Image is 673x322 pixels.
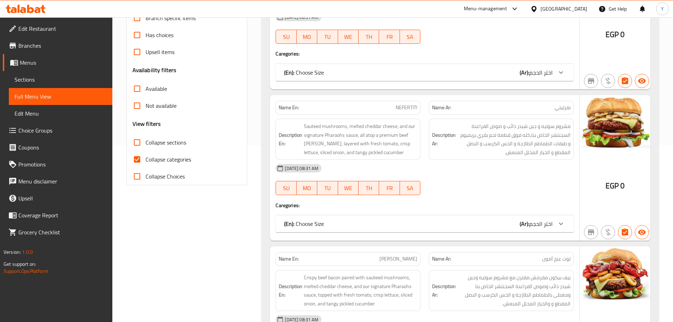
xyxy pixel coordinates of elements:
[284,68,324,77] p: Choose Size
[18,24,107,33] span: Edit Restaurant
[279,255,299,263] strong: Name En:
[276,64,574,81] div: (En): Choose Size(Ar):اختر الحجم
[18,228,107,236] span: Grocery Checklist
[18,160,107,169] span: Promotions
[146,48,175,56] span: Upsell items
[300,183,314,193] span: MO
[317,30,338,44] button: TU
[606,28,619,41] span: EGP
[361,32,376,42] span: TH
[132,66,177,74] h3: Availability filters
[22,247,33,257] span: 1.0.0
[529,218,553,229] span: اختر الحجم
[276,202,574,209] h4: Caregories:
[601,74,615,88] button: Purchased item
[580,95,650,148] img: Nefertiti638919987503454198.jpg
[282,165,321,172] span: [DATE] 08:31 AM
[400,181,420,195] button: SA
[146,155,191,164] span: Collapse categories
[284,219,324,228] p: Choose Size
[541,5,587,13] div: [GEOGRAPHIC_DATA]
[18,211,107,219] span: Coverage Report
[3,173,112,190] a: Menu disclaimer
[359,30,379,44] button: TH
[3,224,112,241] a: Grocery Checklist
[146,138,186,147] span: Collapse sections
[276,215,574,232] div: (En): Choose Size(Ar):اختر الحجم
[9,71,112,88] a: Sections
[14,92,107,101] span: Full Menu View
[320,183,335,193] span: TU
[3,156,112,173] a: Promotions
[341,32,356,42] span: WE
[403,183,418,193] span: SA
[382,183,397,193] span: FR
[14,75,107,84] span: Sections
[146,31,173,39] span: Has choices
[297,30,317,44] button: MO
[146,84,167,93] span: Available
[3,122,112,139] a: Choice Groups
[618,74,632,88] button: Has choices
[279,104,299,111] strong: Name En:
[338,181,359,195] button: WE
[320,32,335,42] span: TU
[300,32,314,42] span: MO
[379,255,417,263] span: [PERSON_NAME]
[297,181,317,195] button: MO
[580,246,650,299] img: Tutankhamun638919987649708564.jpg
[18,177,107,186] span: Menu disclaimer
[542,255,571,263] span: توت عنخ آمون
[4,247,21,257] span: Version:
[279,282,302,299] strong: Description En:
[3,37,112,54] a: Branches
[457,273,571,308] span: بيف بيكون مقرمش مقترن مع مشروم سوتيه وجبن شيدر ذائب وصوص الفراعنة السجنتشر الخاص بنا ومغطى بالطما...
[279,183,294,193] span: SU
[4,267,48,276] a: Support.OpsPlatform
[635,225,649,239] button: Available
[382,32,397,42] span: FR
[304,122,417,157] span: Sauteed mushrooms, melted cheddar cheese, and our signature Pharaohs sauce, all atop a premium be...
[304,273,417,308] span: Crispy beef bacon paired with sauteed mushrooms, melted cheddar cheese, and our signature Pharaoh...
[18,41,107,50] span: Branches
[3,139,112,156] a: Coupons
[432,255,451,263] strong: Name Ar:
[520,67,529,78] b: (Ar):
[14,109,107,118] span: Edit Menu
[379,30,400,44] button: FR
[279,131,302,148] strong: Description En:
[457,122,571,157] span: مشروم سوتيه و جبن شيدر ذائب و صوص الفراعنة السجنتشر الخاص بنا،كله فوق قطعة لحم بقري بريميوم و طبق...
[284,218,294,229] b: (En):
[601,225,615,239] button: Purchased item
[584,74,598,88] button: Not branch specific item
[18,194,107,203] span: Upsell
[432,104,451,111] strong: Name Ar:
[146,14,196,22] span: Branch specific items
[635,74,649,88] button: Available
[146,172,185,181] span: Collapse Choices
[618,225,632,239] button: Has choices
[276,30,296,44] button: SU
[18,126,107,135] span: Choice Groups
[9,105,112,122] a: Edit Menu
[361,183,376,193] span: TH
[403,32,418,42] span: SA
[3,20,112,37] a: Edit Restaurant
[4,259,36,269] span: Get support on:
[661,5,664,13] span: Y
[9,88,112,105] a: Full Menu View
[338,30,359,44] button: WE
[396,104,417,111] span: NEFERTITI
[555,104,571,111] span: نفرتيتي
[284,67,294,78] b: (En):
[279,32,294,42] span: SU
[276,50,574,57] h4: Caregories:
[584,225,598,239] button: Not branch specific item
[620,28,625,41] span: 0
[606,179,619,193] span: EGP
[529,67,553,78] span: اختر الحجم
[400,30,420,44] button: SA
[132,120,161,128] h3: View filters
[3,54,112,71] a: Menus
[464,5,507,13] div: Menu-management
